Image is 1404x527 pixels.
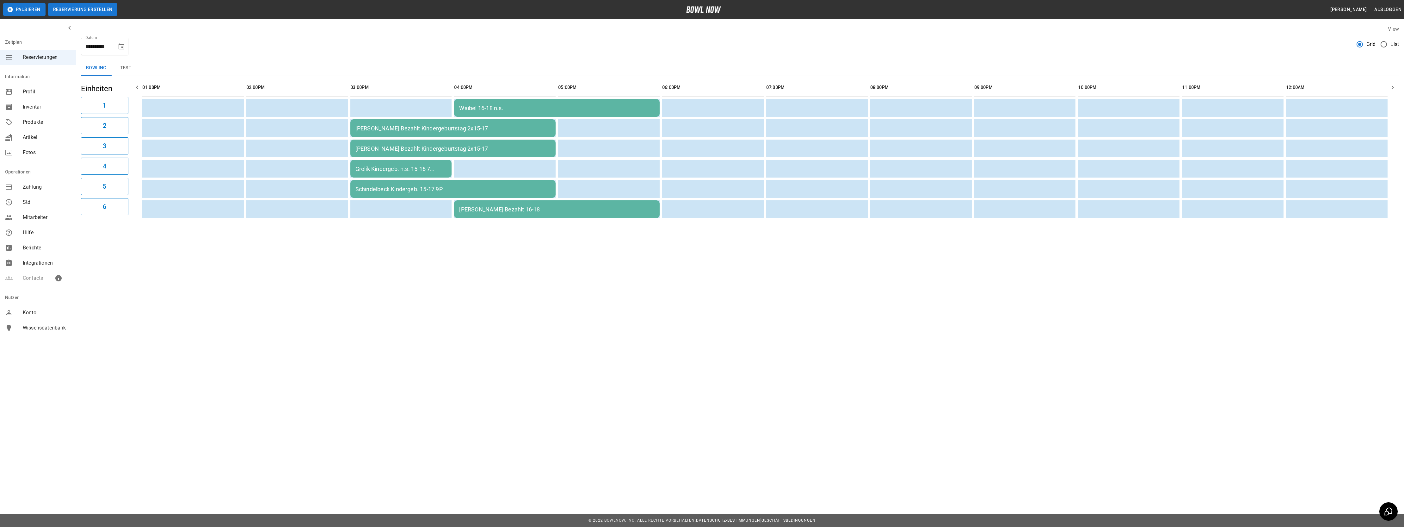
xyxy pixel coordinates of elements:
[23,134,71,141] span: Artikel
[23,53,71,61] span: Reservierungen
[115,40,128,53] button: Choose date, selected date is 4. Okt. 2025
[103,181,106,191] h6: 5
[23,149,71,156] span: Fotos
[140,76,1390,221] table: sticky table
[23,309,71,317] span: Konto
[81,198,128,215] button: 6
[3,3,46,16] button: Pausieren
[459,105,655,111] div: Waibel 16-18 n.s.
[81,60,112,76] button: Bowling
[454,78,556,97] th: 04:00PM
[1328,4,1369,16] button: [PERSON_NAME]
[48,3,118,16] button: Reservierung erstellen
[81,158,128,175] button: 4
[23,229,71,236] span: Hilfe
[355,186,551,192] div: Schindelbeck Kindergeb. 15-17 9P
[588,518,696,523] span: © 2022 BowlNow, Inc. Alle Rechte vorbehalten.
[696,518,760,523] a: Datenschutz-Bestimmungen
[766,78,868,97] th: 07:00PM
[23,88,71,96] span: Profil
[81,178,128,195] button: 5
[761,518,816,523] a: Geschäftsbedingungen
[1286,78,1388,97] th: 12:00AM
[103,121,106,131] h6: 2
[103,202,106,212] h6: 6
[81,117,128,134] button: 2
[870,78,972,97] th: 08:00PM
[355,145,551,152] div: [PERSON_NAME] Bezahlt Kindergeburtstag 2x15-17
[686,6,721,13] img: logo
[1372,4,1404,16] button: Ausloggen
[246,78,348,97] th: 02:00PM
[23,324,71,332] span: Wissensdatenbank
[103,141,106,151] h6: 3
[355,125,551,132] div: [PERSON_NAME] Bezahlt Kindergeburtstag 2x15-17
[23,183,71,191] span: Zahlung
[1388,26,1399,32] label: View
[23,198,71,206] span: Std
[1078,78,1179,97] th: 10:00PM
[1390,41,1399,48] span: List
[23,103,71,111] span: Inventar
[1182,78,1284,97] th: 11:00PM
[1366,41,1376,48] span: Grid
[974,78,1076,97] th: 09:00PM
[350,78,452,97] th: 03:00PM
[23,214,71,221] span: Mitarbeiter
[558,78,660,97] th: 05:00PM
[103,161,106,171] h6: 4
[81,84,128,94] h5: Einheiten
[81,137,128,154] button: 3
[662,78,764,97] th: 06:00PM
[81,60,1399,76] div: inventory tabs
[81,97,128,114] button: 1
[23,244,71,252] span: Berichte
[142,78,244,97] th: 01:00PM
[23,259,71,267] span: Integrationen
[112,60,140,76] button: test
[23,118,71,126] span: Produkte
[459,206,655,213] div: [PERSON_NAME] Bezahlt 16-18
[103,100,106,110] h6: 1
[355,166,447,172] div: Grolik Kindergeb. n.s. 15-16 7 kinder 2x Erw.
